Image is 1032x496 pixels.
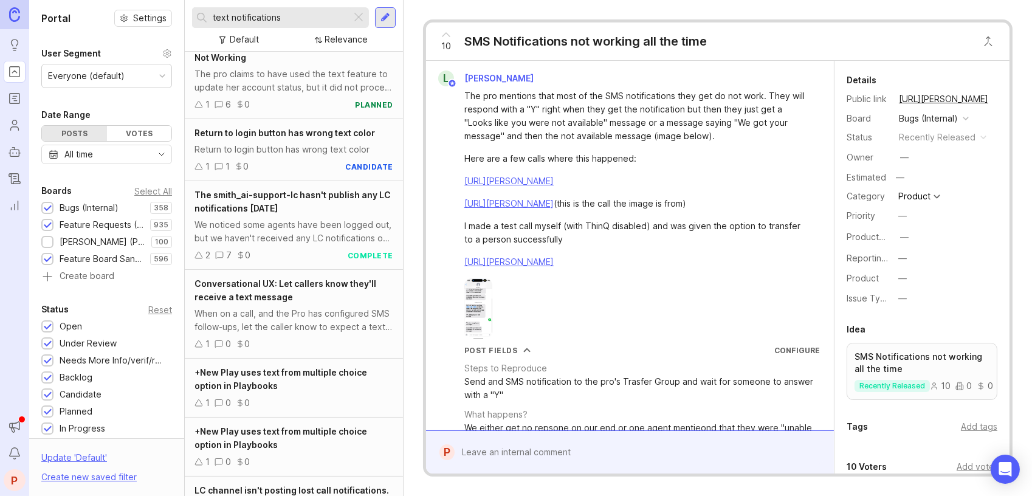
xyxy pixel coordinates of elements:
[4,469,26,491] button: P
[154,203,168,213] p: 358
[325,33,368,46] div: Relevance
[205,455,210,469] div: 1
[155,237,168,247] p: 100
[847,131,889,144] div: Status
[431,71,543,86] a: L[PERSON_NAME]
[4,114,26,136] a: Users
[185,359,403,418] a: +New Play uses text from multiple choice option in Playbooks100
[60,354,166,367] div: Needs More Info/verif/repro
[245,249,250,262] div: 0
[243,160,249,173] div: 0
[60,388,101,401] div: Candidate
[847,253,912,263] label: Reporting Team
[464,73,534,83] span: [PERSON_NAME]
[464,89,810,143] div: The pro mentions that most of the SMS notifications they get do not work. They will respond with ...
[205,249,210,262] div: 2
[194,128,375,138] span: Return to login button has wrong text color
[205,98,210,111] div: 1
[4,168,26,190] a: Changelog
[898,272,907,285] div: —
[154,220,168,230] p: 935
[107,126,172,141] div: Votes
[244,455,250,469] div: 0
[41,46,101,61] div: User Segment
[464,421,820,448] div: We either get no repsone on our end or one agent mentieond that they were "unable to attempt a se...
[774,346,820,355] a: Configure
[930,382,951,390] div: 10
[4,61,26,83] a: Portal
[225,98,231,111] div: 6
[896,229,912,245] button: ProductboardID
[448,79,457,88] img: member badge
[225,160,230,173] div: 1
[438,71,454,86] div: L
[847,173,886,182] div: Estimated
[60,252,144,266] div: Feature Board Sandbox [DATE]
[464,257,554,267] a: [URL][PERSON_NAME]
[194,67,393,94] div: The pro claims to have used the text feature to update her account status, but it did not process...
[213,11,346,24] input: Search...
[4,443,26,464] button: Notifications
[961,420,997,433] div: Add tags
[4,34,26,56] a: Ideas
[855,351,989,375] p: SMS Notifications not working all the time
[41,11,71,26] h1: Portal
[441,40,451,53] span: 10
[898,252,907,265] div: —
[464,152,810,165] div: Here are a few calls where this happened:
[464,345,531,356] button: Post Fields
[48,69,125,83] div: Everyone (default)
[4,195,26,216] a: Reporting
[194,278,376,302] span: Conversational UX: Let callers know they'll receive a text message
[898,192,931,201] div: Product
[185,270,403,359] a: Conversational UX: Let callers know they'll receive a text messageWhen on a call, and the Pro has...
[892,170,908,185] div: —
[464,408,528,421] div: What happens?
[898,292,907,305] div: —
[9,7,20,21] img: Canny Home
[60,201,119,215] div: Bugs (Internal)
[194,143,393,156] div: Return to login button has wrong text color
[898,209,907,222] div: —
[60,320,82,333] div: Open
[244,337,250,351] div: 0
[348,250,393,261] div: complete
[847,322,865,337] div: Idea
[899,131,975,144] div: recently released
[464,278,492,339] img: https://canny-assets.io/images/e0b74a285537bef139d33ce08ef4abb2.png
[194,218,393,245] div: We noticed some agents have been logged out, but we haven't received any LC notifications on the ...
[977,382,993,390] div: 0
[194,367,367,391] span: +New Play uses text from multiple choice option in Playbooks
[464,375,820,402] div: Send and SMS notification to the pro's Trasfer Group and wait for someone to answer with a "Y"
[226,249,232,262] div: 7
[133,12,167,24] span: Settings
[439,444,455,460] div: P
[991,455,1020,484] div: Open Intercom Messenger
[895,91,992,107] a: [URL][PERSON_NAME]
[847,112,889,125] div: Board
[60,218,144,232] div: Feature Requests (Internal)
[41,451,107,470] div: Update ' Default '
[205,337,210,351] div: 1
[955,382,972,390] div: 0
[225,455,231,469] div: 0
[185,119,403,181] a: Return to login button has wrong text colorReturn to login button has wrong text color110candidate
[41,470,137,484] div: Create new saved filter
[154,254,168,264] p: 596
[194,485,389,495] span: LC channel isn't posting lost call notifications.
[41,302,69,317] div: Status
[64,148,93,161] div: All time
[148,306,172,313] div: Reset
[42,126,107,141] div: Posts
[847,293,891,303] label: Issue Type
[41,184,72,198] div: Boards
[356,100,394,110] div: planned
[114,10,172,27] button: Settings
[60,235,145,249] div: [PERSON_NAME] (Public)
[185,181,403,270] a: The smith_ai-support-lc hasn't publish any LC notifications [DATE]We noticed some agents have bee...
[41,108,91,122] div: Date Range
[957,460,997,474] div: Add voter
[194,190,391,213] span: The smith_ai-support-lc hasn't publish any LC notifications [DATE]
